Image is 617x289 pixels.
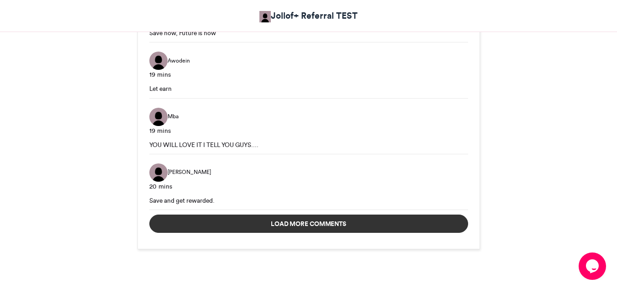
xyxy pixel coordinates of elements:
iframe: chat widget [579,252,608,280]
div: Let earn [149,84,468,93]
div: 19 mins [149,70,468,79]
div: Save now, Future is now [149,28,468,37]
img: Mba [149,108,168,126]
span: Awodein [168,57,190,65]
button: Load more comments [149,215,468,233]
img: Jollof+ Referral TEST [259,11,271,22]
a: Jollof+ Referral TEST [259,9,358,22]
div: Save and get rewarded. [149,196,468,205]
img: Emmanuel [149,163,168,182]
div: 20 mins [149,182,468,191]
span: Mba [168,112,179,121]
div: 19 mins [149,126,468,136]
span: [PERSON_NAME] [168,168,211,176]
img: Awodein [149,52,168,70]
div: YOU WILL LOVE IT I TELL YOU GUYS.... [149,140,468,149]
